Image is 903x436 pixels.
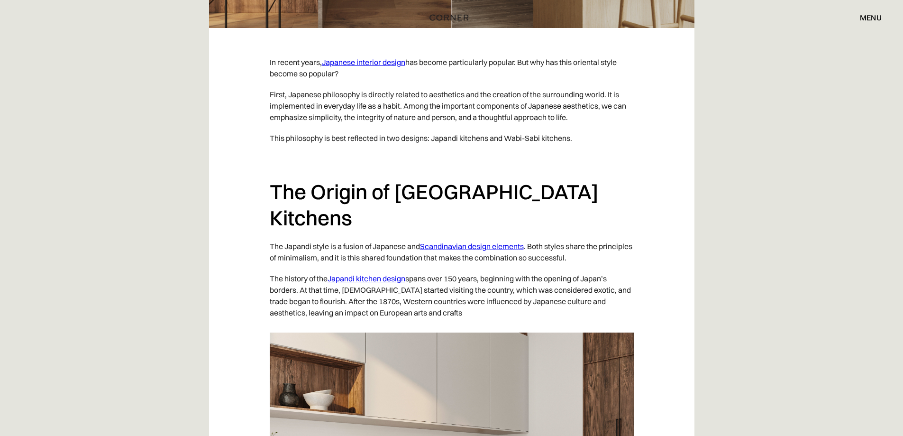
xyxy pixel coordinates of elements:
[419,11,484,24] a: home
[270,128,634,148] p: This philosophy is best reflected in two designs: Japandi kitchens and Wabi-Sabi kitchens.
[860,14,882,21] div: menu
[850,9,882,26] div: menu
[322,57,405,67] a: Japanese interior design
[270,148,634,169] p: ‍
[270,179,634,231] h2: The Origin of [GEOGRAPHIC_DATA] Kitchens
[270,84,634,128] p: First, Japanese philosophy is directly related to aesthetics and the creation of the surrounding ...
[420,241,524,251] a: Scandinavian design elements
[270,236,634,268] p: The Japandi style is a fusion of Japanese and . Both styles share the principles of minimalism, a...
[328,274,405,283] a: Japandi kitchen design
[270,268,634,323] p: The history of the spans over 150 years, beginning with the opening of Japan’s borders. At that t...
[270,52,634,84] p: In recent years, has become particularly popular. But why has this oriental style become so popular?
